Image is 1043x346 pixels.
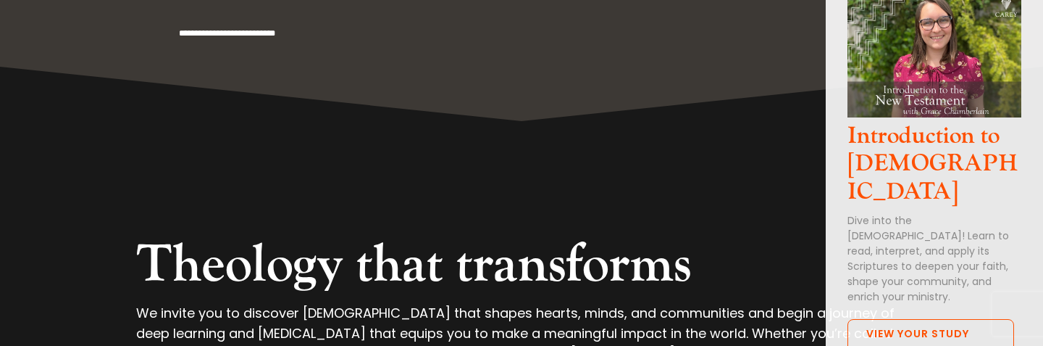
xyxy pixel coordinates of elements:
h2: Theology that transforms [136,234,907,303]
p: Dive into the [DEMOGRAPHIC_DATA]! Learn to read, interpret, and apply its Scriptures to deepen yo... [847,213,1021,305]
h3: Introduction to [DEMOGRAPHIC_DATA] [847,123,1021,213]
a: Intro to NT [847,105,1021,122]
